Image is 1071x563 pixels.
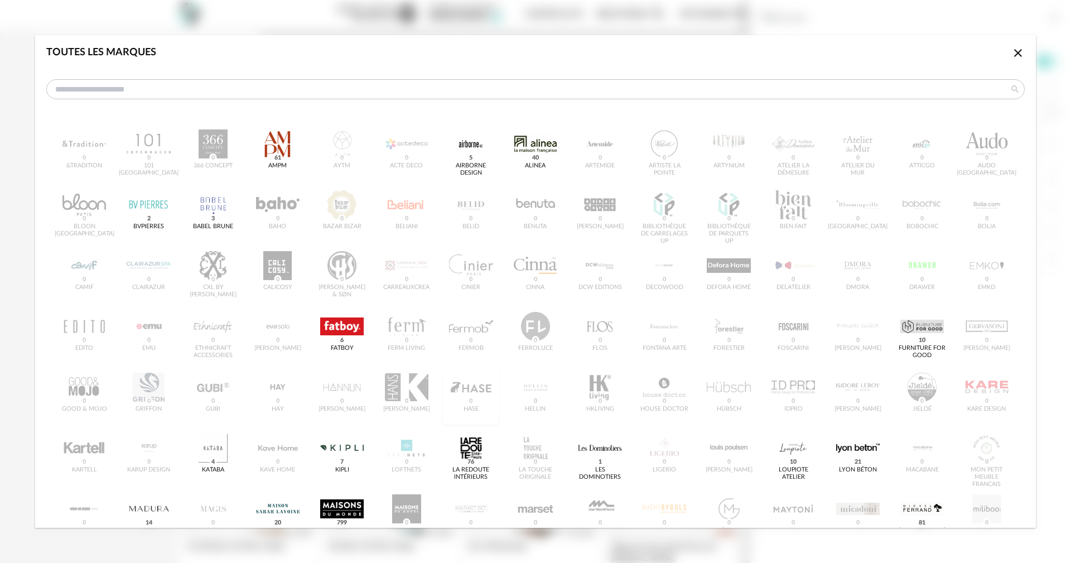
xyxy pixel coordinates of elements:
div: Madura [136,527,162,535]
div: Kataba [202,466,224,474]
div: Alinea [525,162,546,170]
span: 21 [852,458,863,466]
span: 20 [272,518,283,527]
div: Airborne Design [447,162,495,177]
div: Kipli [335,466,349,474]
span: Close icon [1011,48,1025,58]
span: 81 [917,518,928,527]
span: 6 [339,336,346,345]
span: 40 [530,153,541,162]
div: AMPM [268,162,287,170]
div: Lyon Béton [839,466,877,474]
div: Fatboy [331,345,354,352]
span: 5 [467,153,475,162]
span: 76 [466,458,476,466]
div: [PERSON_NAME] [899,527,945,535]
span: 61 [272,153,283,162]
div: Babel Brune [193,223,233,230]
div: Maisons du Monde [318,527,366,542]
span: 4 [210,458,217,466]
div: Toutes les marques [46,46,156,59]
span: 2 [145,214,152,223]
span: 799 [335,518,349,527]
span: 3 [210,214,217,223]
span: 14 [143,518,154,527]
div: Loupiote Atelier [769,466,818,481]
span: 7 [339,458,346,466]
span: 10 [917,336,928,345]
div: Les Dominotiers [576,466,624,481]
div: dialog [35,35,1036,528]
div: Maison [PERSON_NAME] [253,527,302,542]
div: BVpierres [133,223,164,230]
div: Furniture for Good [898,345,947,359]
span: 1 [596,458,604,466]
span: 10 [788,458,799,466]
div: La Redoute intérieurs [447,466,495,481]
